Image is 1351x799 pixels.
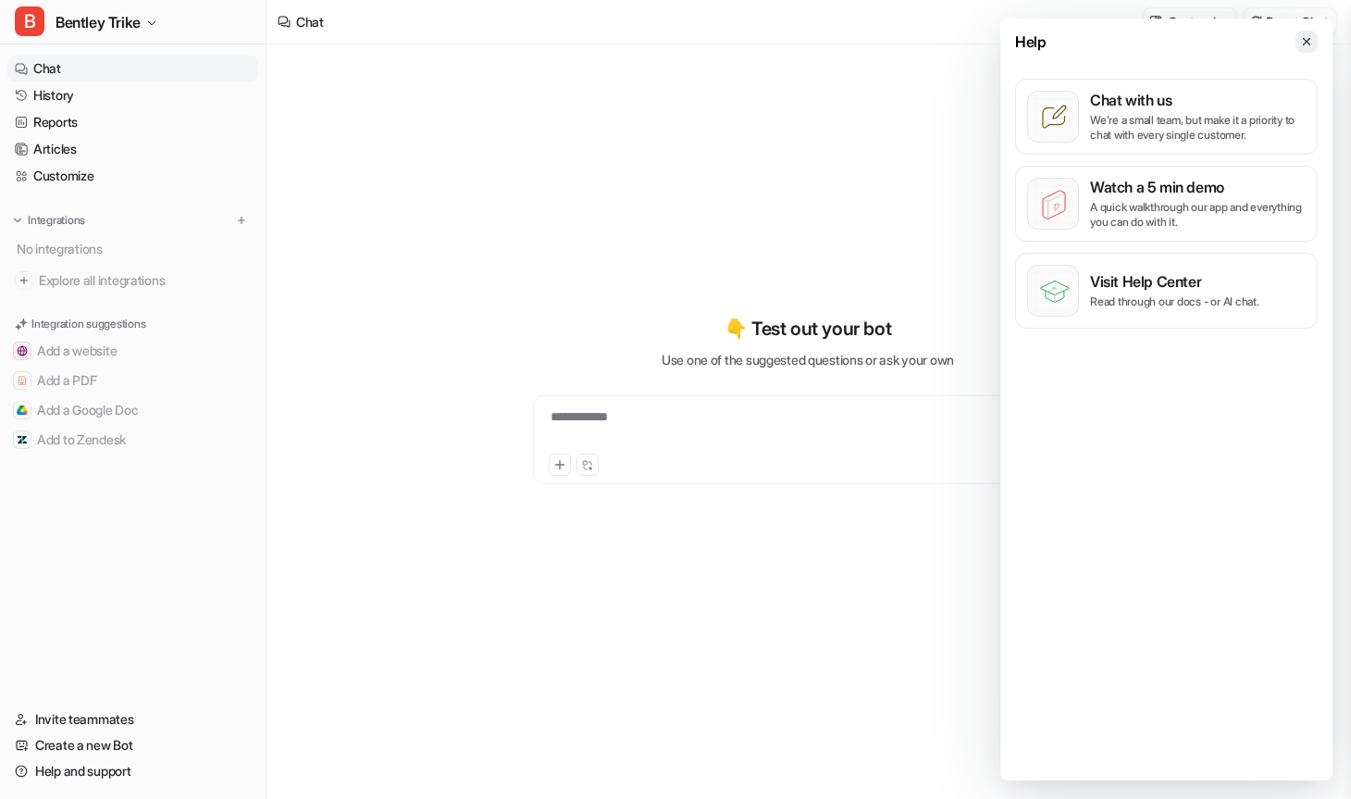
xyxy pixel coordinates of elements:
p: Visit Help Center [1090,272,1259,291]
a: Reports [7,109,258,135]
img: Add a Google Doc [17,405,28,416]
img: expand menu [11,214,24,227]
a: Customize [7,163,258,189]
p: We’re a small team, but make it a priority to chat with every single customer. [1090,113,1306,143]
span: Bentley Trike [56,9,141,35]
p: Customize [1168,12,1228,31]
button: Add a websiteAdd a website [7,336,258,366]
button: Customize [1144,8,1235,35]
p: Use one of the suggested questions or ask your own [662,350,954,369]
p: Integrations [28,213,85,228]
span: Help [1015,31,1046,53]
a: History [7,82,258,108]
a: Chat [7,56,258,81]
img: Add to Zendesk [17,434,28,445]
a: Invite teammates [7,706,258,732]
div: No integrations [11,233,258,264]
a: Help and support [7,758,258,784]
span: Explore all integrations [39,266,251,295]
button: Integrations [7,211,91,230]
button: Visit Help CenterRead through our docs - or AI chat. [1015,253,1318,329]
p: Read through our docs - or AI chat. [1090,294,1259,309]
button: Chat with usWe’re a small team, but make it a priority to chat with every single customer. [1015,79,1318,155]
button: Reset Chat [1244,8,1336,35]
div: Chat [296,12,324,31]
img: Add a PDF [17,375,28,386]
button: Add to ZendeskAdd to Zendesk [7,425,258,455]
img: Add a website [17,345,28,356]
p: Integration suggestions [31,316,145,332]
button: Add a PDFAdd a PDF [7,366,258,395]
img: reset [1249,15,1262,29]
p: Chat with us [1090,91,1306,109]
p: Watch a 5 min demo [1090,178,1306,196]
span: B [15,6,44,36]
img: customize [1149,15,1162,29]
a: Explore all integrations [7,268,258,293]
button: Add a Google DocAdd a Google Doc [7,395,258,425]
img: menu_add.svg [235,214,248,227]
a: Articles [7,136,258,162]
a: Create a new Bot [7,732,258,758]
p: A quick walkthrough our app and everything you can do with it. [1090,200,1306,230]
img: explore all integrations [15,271,33,290]
p: 👇 Test out your bot [725,315,891,343]
button: Watch a 5 min demoA quick walkthrough our app and everything you can do with it. [1015,166,1318,242]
